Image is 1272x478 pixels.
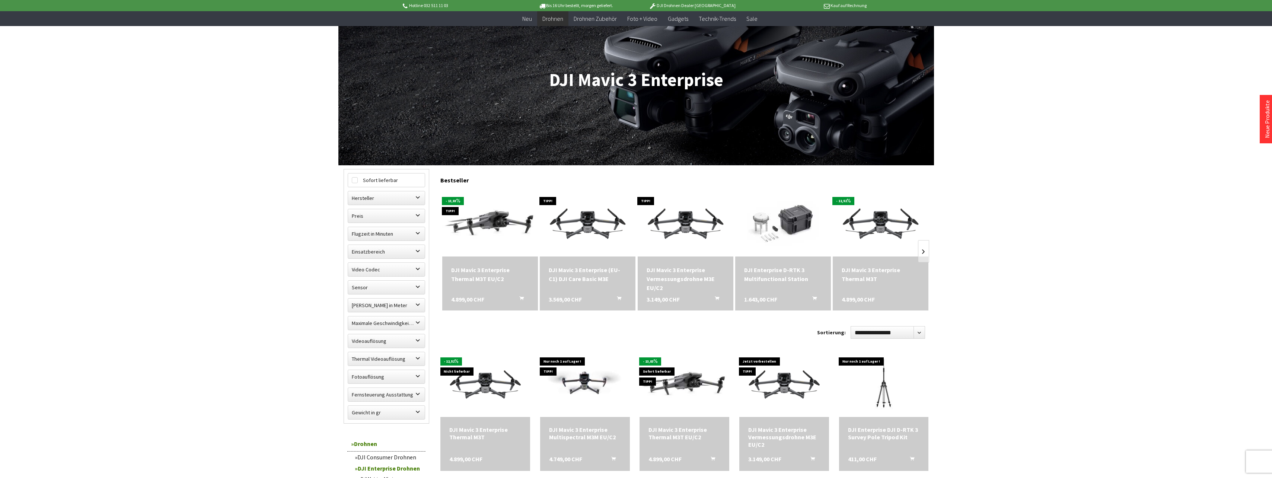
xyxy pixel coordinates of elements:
[568,11,622,26] a: Drohnen Zubehör
[348,227,425,240] label: Flugzeit in Minuten
[449,426,521,441] div: DJI Mavic 3 Enterprise Thermal M3T
[574,15,617,22] span: Drohnen Zubehör
[627,15,657,22] span: Foto + Video
[817,326,846,338] label: Sortierung:
[549,455,582,463] span: 4.749,00 CHF
[518,1,634,10] p: Bis 16 Uhr bestellt, morgen geliefert.
[348,334,425,348] label: Videoauflösung
[647,265,724,292] div: DJI Mavic 3 Enterprise Vermessungsdrohne M3E EU/C2
[348,370,425,383] label: Fotoauflösung
[442,193,538,253] img: DJI Mavic 3 Enterprise Thermal M3T EU/C2
[542,15,563,22] span: Drohnen
[451,265,529,283] a: DJI Mavic 3 Enterprise Thermal M3T EU/C2 4.899,00 CHF In den Warenkorb
[739,358,829,409] img: DJI Mavic 3E
[803,295,821,305] button: In den Warenkorb
[648,455,682,463] span: 4.899,00 CHF
[351,452,425,463] a: DJI Consumer Drohnen
[848,426,920,441] a: DJI Enterprise DJI D-RTK 3 Survey Pole Tripod Kit 411,00 CHF In den Warenkorb
[549,265,627,283] div: DJI Mavic 3 Enterprise (EU-C1) DJI Care Basic M3E
[451,265,529,283] div: DJI Mavic 3 Enterprise Thermal M3T EU/C2
[839,350,928,417] img: DJI Enterprise DJI D-RTK 3 Survey Pole Tripod Kit
[540,358,630,409] img: DJI Mavic 3 Enterprise Multispectral M3M EU/C2
[348,299,425,312] label: Maximale Flughöhe in Meter
[522,15,532,22] span: Neu
[344,71,929,89] h1: DJI Mavic 3 Enterprise
[647,295,680,304] span: 3.149,00 CHF
[706,295,724,305] button: In den Warenkorb
[1263,100,1271,138] a: Neue Produkte
[842,265,919,283] a: DJI Mavic 3 Enterprise Thermal M3T 4.899,00 CHF
[449,455,482,463] span: 4.899,00 CHF
[549,426,621,441] a: DJI Mavic 3 Enterprise Multispectral M3M EU/C2 4.749,00 CHF In den Warenkorb
[351,463,425,474] a: DJI Enterprise Drohnen
[348,281,425,294] label: Sensor
[402,1,518,10] p: Hotline 032 511 11 03
[449,426,521,441] a: DJI Mavic 3 Enterprise Thermal M3T 4.899,00 CHF
[348,406,425,419] label: Gewicht in gr
[648,426,720,441] a: DJI Mavic 3 Enterprise Thermal M3T EU/C2 4.899,00 CHF In den Warenkorb
[348,209,425,223] label: Preis
[833,196,928,250] img: DJI Mavic 3 Enterprise Thermal M3T
[744,295,777,304] span: 1.643,00 CHF
[608,295,626,305] button: In den Warenkorb
[602,455,620,465] button: In den Warenkorb
[348,388,425,401] label: Fernsteuerung Ausstattung
[537,11,568,26] a: Drohnen
[549,265,627,283] a: DJI Mavic 3 Enterprise (EU-C1) DJI Care Basic M3E 3.569,00 CHF In den Warenkorb
[842,295,875,304] span: 4.899,00 CHF
[668,15,688,22] span: Gadgets
[663,11,694,26] a: Gadgets
[748,426,820,448] a: DJI Mavic 3 Enterprise Vermessungsdrohne M3E EU/C2 3.149,00 CHF In den Warenkorb
[440,169,929,188] div: Bestseller
[848,455,877,463] span: 411,00 CHF
[848,426,920,441] div: DJI Enterprise DJI D-RTK 3 Survey Pole Tripod Kit
[741,11,763,26] a: Sale
[640,356,729,412] img: DJI Mavic 3 Enterprise Thermal M3T EU/C2
[348,352,425,366] label: Thermal Videoauflösung
[648,426,720,441] div: DJI Mavic 3 Enterprise Thermal M3T EU/C2
[801,455,819,465] button: In den Warenkorb
[748,426,820,448] div: DJI Mavic 3 Enterprise Vermessungsdrohne M3E EU/C2
[622,11,663,26] a: Foto + Video
[746,15,758,22] span: Sale
[702,455,720,465] button: In den Warenkorb
[842,265,919,283] div: DJI Mavic 3 Enterprise Thermal M3T
[549,295,582,304] span: 3.569,00 CHF
[348,191,425,205] label: Hersteller
[348,173,425,187] label: Sofort lieferbar
[348,263,425,276] label: Video Codec
[699,15,736,22] span: Technik-Trends
[348,316,425,330] label: Maximale Geschwindigkeit in km/h
[744,265,822,283] div: DJI Enterprise D-RTK 3 Multifunctional Station
[451,295,484,304] span: 4.899,00 CHF
[440,358,530,409] img: DJI Mavic 3 Enterprise Thermal M3T
[901,455,919,465] button: In den Warenkorb
[634,1,750,10] p: DJI Drohnen Dealer [GEOGRAPHIC_DATA]
[638,196,733,250] img: DJI Mavic 3E
[694,11,741,26] a: Technik-Trends
[347,436,425,452] a: Drohnen
[738,189,828,256] img: DJI Enterprise D-RTK 3 Multifunctional Station
[510,295,528,305] button: In den Warenkorb
[744,265,822,283] a: DJI Enterprise D-RTK 3 Multifunctional Station 1.643,00 CHF In den Warenkorb
[517,11,537,26] a: Neu
[348,245,425,258] label: Einsatzbereich
[748,455,781,463] span: 3.149,00 CHF
[540,196,635,250] img: DJI Mavic 3 Enterprise (EU-C1) DJI Care Basic M3E
[750,1,867,10] p: Kauf auf Rechnung
[647,265,724,292] a: DJI Mavic 3 Enterprise Vermessungsdrohne M3E EU/C2 3.149,00 CHF In den Warenkorb
[549,426,621,441] div: DJI Mavic 3 Enterprise Multispectral M3M EU/C2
